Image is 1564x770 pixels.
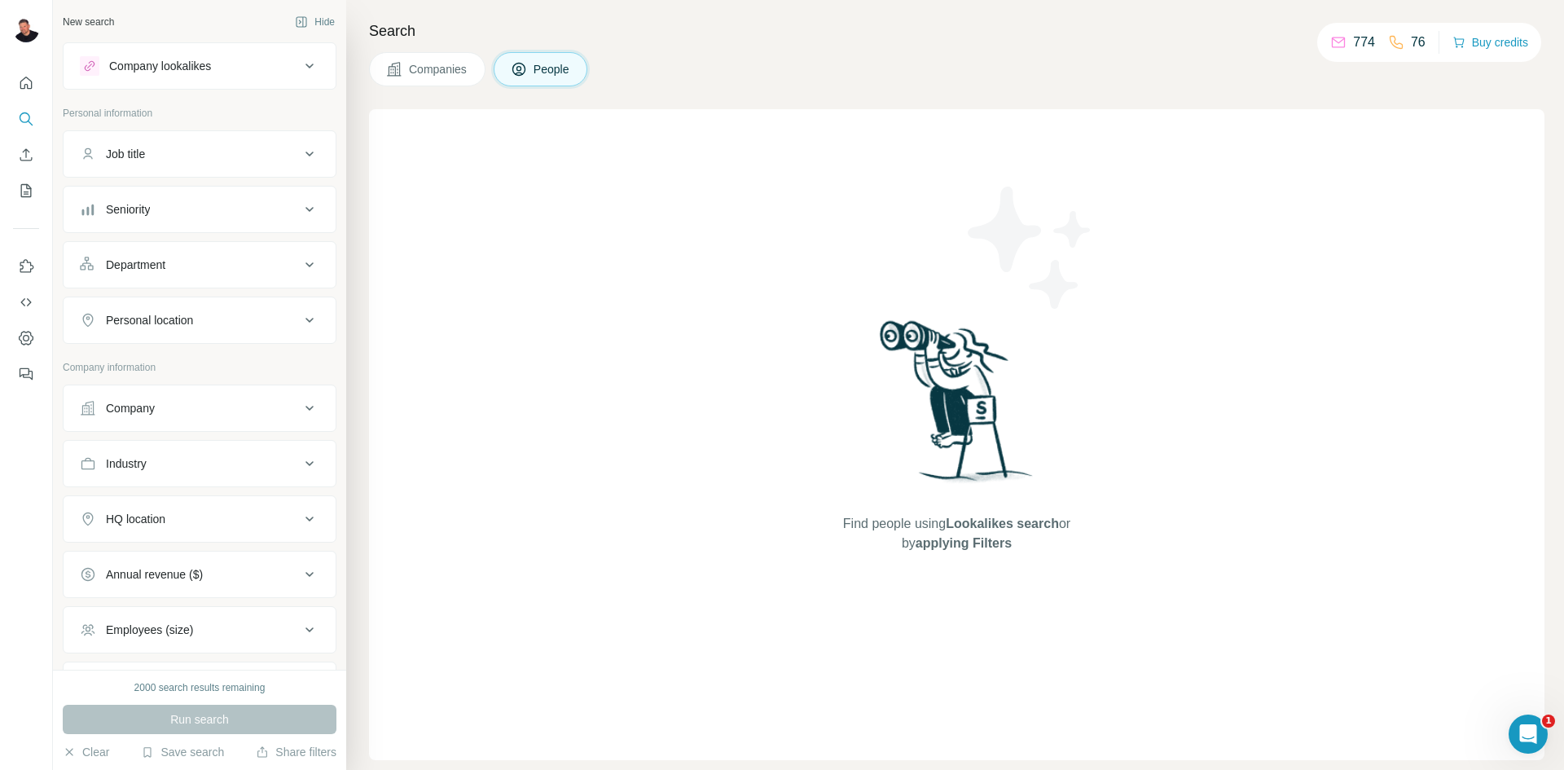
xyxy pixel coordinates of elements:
button: Search [13,104,39,134]
span: applying Filters [916,536,1012,550]
button: My lists [13,176,39,205]
p: 774 [1353,33,1375,52]
button: Employees (size) [64,610,336,649]
button: Personal location [64,301,336,340]
div: New search [63,15,114,29]
button: Hide [283,10,346,34]
div: Industry [106,455,147,472]
div: Company lookalikes [109,58,211,74]
div: Job title [106,146,145,162]
div: Personal location [106,312,193,328]
div: Annual revenue ($) [106,566,203,583]
div: HQ location [106,511,165,527]
button: Buy credits [1452,31,1528,54]
img: Surfe Illustration - Stars [957,174,1104,321]
div: 2000 search results remaining [134,680,266,695]
div: Department [106,257,165,273]
p: Personal information [63,106,336,121]
span: People [534,61,571,77]
h4: Search [369,20,1544,42]
iframe: Intercom live chat [1509,715,1548,754]
button: Use Surfe on LinkedIn [13,252,39,281]
img: Avatar [13,16,39,42]
div: Seniority [106,201,150,218]
button: Department [64,245,336,284]
button: Enrich CSV [13,140,39,169]
button: Annual revenue ($) [64,555,336,594]
button: Clear [63,744,109,760]
p: 76 [1411,33,1426,52]
button: Company [64,389,336,428]
button: Feedback [13,359,39,389]
button: Dashboard [13,323,39,353]
button: Share filters [256,744,336,760]
button: Company lookalikes [64,46,336,86]
button: Use Surfe API [13,288,39,317]
span: Lookalikes search [946,517,1059,530]
button: Industry [64,444,336,483]
p: Company information [63,360,336,375]
button: Seniority [64,190,336,229]
span: Find people using or by [826,514,1087,553]
button: Technologies [64,666,336,705]
button: Save search [141,744,224,760]
button: Job title [64,134,336,174]
button: HQ location [64,499,336,539]
button: Quick start [13,68,39,98]
span: Companies [409,61,468,77]
img: Surfe Illustration - Woman searching with binoculars [872,316,1042,498]
div: Employees (size) [106,622,193,638]
span: 1 [1542,715,1555,728]
div: Company [106,400,155,416]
